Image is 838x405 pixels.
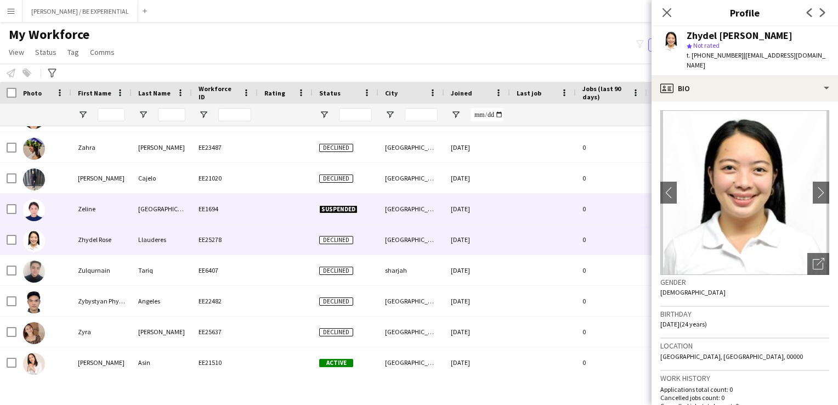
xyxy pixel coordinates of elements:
[444,317,510,347] div: [DATE]
[98,108,125,121] input: First Name Filter Input
[319,328,353,336] span: Declined
[405,108,438,121] input: City Filter Input
[67,47,79,57] span: Tag
[138,89,171,97] span: Last Name
[71,255,132,285] div: Zulqurnain
[138,110,148,120] button: Open Filter Menu
[319,175,353,183] span: Declined
[652,5,838,20] h3: Profile
[807,253,829,275] div: Open photos pop-in
[378,317,444,347] div: [GEOGRAPHIC_DATA]
[31,45,61,59] a: Status
[660,320,707,328] span: [DATE] (24 years)
[660,288,726,296] span: [DEMOGRAPHIC_DATA]
[647,317,717,347] div: Self-employed Crew
[192,255,258,285] div: EE6407
[78,110,88,120] button: Open Filter Menu
[71,163,132,193] div: [PERSON_NAME]
[132,286,192,316] div: Angeles
[192,317,258,347] div: EE25637
[90,47,115,57] span: Comms
[517,89,541,97] span: Last job
[192,286,258,316] div: EE22482
[660,352,803,361] span: [GEOGRAPHIC_DATA], [GEOGRAPHIC_DATA], 00000
[693,41,720,49] span: Not rated
[132,255,192,285] div: Tariq
[23,291,45,313] img: Zybystyan Phyryll Angeles
[23,89,42,97] span: Photo
[444,286,510,316] div: [DATE]
[582,85,627,101] span: Jobs (last 90 days)
[576,224,647,255] div: 0
[71,286,132,316] div: Zybystyan Phyryll
[132,224,192,255] div: Llauderes
[71,194,132,224] div: Zeline
[647,224,717,255] div: Self-employed Crew
[71,317,132,347] div: Zyra
[378,255,444,285] div: sharjah
[22,1,138,22] button: [PERSON_NAME] / BE EXPERIENTIAL
[451,110,461,120] button: Open Filter Menu
[9,26,89,43] span: My Workforce
[132,347,192,378] div: Asin
[385,89,398,97] span: City
[444,347,510,378] div: [DATE]
[576,194,647,224] div: 0
[648,38,703,52] button: Everyone5,943
[576,255,647,285] div: 0
[86,45,119,59] a: Comms
[71,347,132,378] div: [PERSON_NAME]
[378,132,444,162] div: [GEOGRAPHIC_DATA]
[444,163,510,193] div: [DATE]
[158,108,185,121] input: Last Name Filter Input
[23,353,45,375] img: Zyra Mariel Asin
[319,267,353,275] span: Declined
[576,317,647,347] div: 0
[23,168,45,190] img: Zeena Mariz Cajelo
[660,385,829,393] p: Applications total count: 0
[218,108,251,121] input: Workforce ID Filter Input
[576,163,647,193] div: 0
[132,194,192,224] div: [GEOGRAPHIC_DATA]
[652,75,838,102] div: Bio
[46,66,59,80] app-action-btn: Advanced filters
[319,205,358,213] span: Suspended
[378,194,444,224] div: [GEOGRAPHIC_DATA]
[4,45,29,59] a: View
[23,199,45,221] img: Zeline Panganiban
[319,144,353,152] span: Declined
[192,132,258,162] div: EE23487
[71,224,132,255] div: Zhydel Rose
[576,286,647,316] div: 0
[319,110,329,120] button: Open Filter Menu
[319,359,353,367] span: Active
[339,108,372,121] input: Status Filter Input
[199,110,208,120] button: Open Filter Menu
[647,132,717,162] div: Self-employed Crew
[192,224,258,255] div: EE25278
[23,138,45,160] img: Zahra Frazier
[23,230,45,252] img: Zhydel Rose Llauderes
[660,393,829,402] p: Cancelled jobs count: 0
[660,309,829,319] h3: Birthday
[319,236,353,244] span: Declined
[647,163,717,193] div: Self-employed Crew
[319,297,353,306] span: Declined
[192,347,258,378] div: EE21510
[78,89,111,97] span: First Name
[63,45,83,59] a: Tag
[687,31,792,41] div: Zhydel [PERSON_NAME]
[319,89,341,97] span: Status
[444,132,510,162] div: [DATE]
[385,110,395,120] button: Open Filter Menu
[192,163,258,193] div: EE21020
[378,286,444,316] div: [GEOGRAPHIC_DATA]
[576,347,647,378] div: 0
[660,277,829,287] h3: Gender
[687,51,825,69] span: | [EMAIL_ADDRESS][DOMAIN_NAME]
[23,261,45,283] img: Zulqurnain Tariq
[378,163,444,193] div: [GEOGRAPHIC_DATA]
[444,255,510,285] div: [DATE]
[660,341,829,351] h3: Location
[35,47,56,57] span: Status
